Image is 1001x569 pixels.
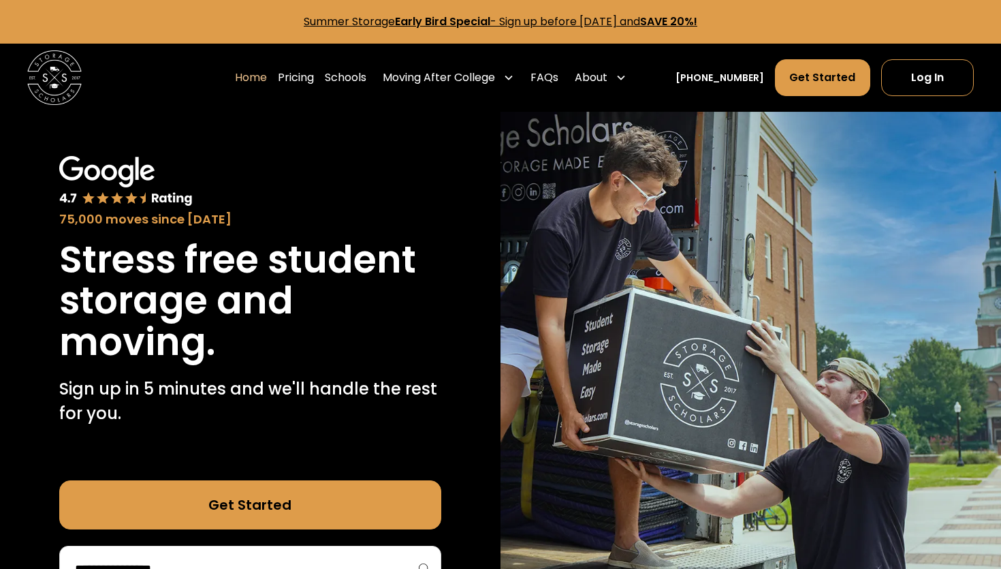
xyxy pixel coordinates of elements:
strong: Early Bird Special [395,14,490,29]
div: Moving After College [383,70,495,86]
a: [PHONE_NUMBER] [676,71,764,85]
a: Pricing [278,59,314,97]
div: Moving After College [377,59,520,97]
a: Schools [325,59,366,97]
a: Get Started [775,59,870,96]
a: Log In [881,59,974,96]
strong: SAVE 20%! [640,14,697,29]
div: About [575,70,607,86]
a: Home [235,59,267,97]
a: Summer StorageEarly Bird Special- Sign up before [DATE] andSAVE 20%! [304,14,697,29]
p: Sign up in 5 minutes and we'll handle the rest for you. [59,377,441,426]
div: 75,000 moves since [DATE] [59,210,441,228]
a: home [27,50,82,105]
img: Storage Scholars main logo [27,50,82,105]
img: Google 4.7 star rating [59,156,193,207]
h1: Stress free student storage and moving. [59,239,441,363]
a: FAQs [530,59,558,97]
div: About [569,59,632,97]
a: Get Started [59,480,441,529]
